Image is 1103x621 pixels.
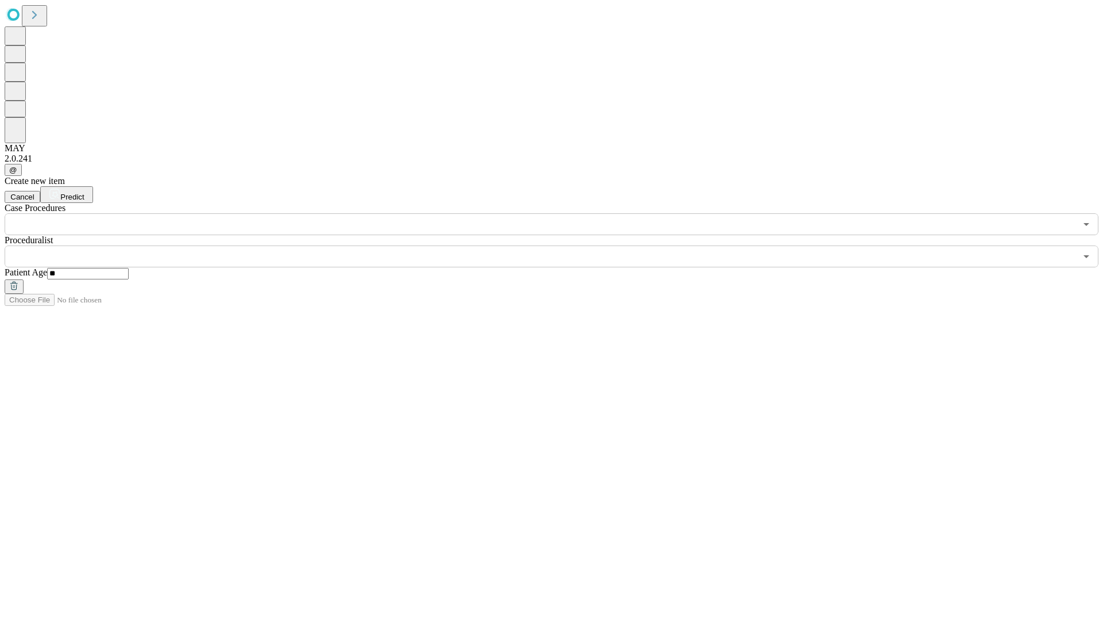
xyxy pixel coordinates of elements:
button: Open [1078,248,1094,264]
span: Predict [60,193,84,201]
div: 2.0.241 [5,154,1098,164]
span: Cancel [10,193,34,201]
span: Create new item [5,176,65,186]
div: MAY [5,143,1098,154]
span: Proceduralist [5,235,53,245]
span: Scheduled Procedure [5,203,65,213]
span: Patient Age [5,267,47,277]
button: Cancel [5,191,40,203]
button: Open [1078,216,1094,232]
button: Predict [40,186,93,203]
span: @ [9,166,17,174]
button: @ [5,164,22,176]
